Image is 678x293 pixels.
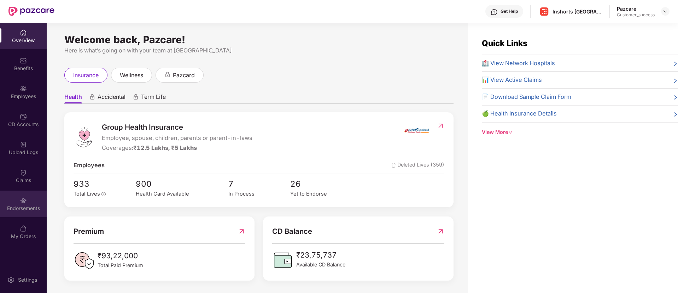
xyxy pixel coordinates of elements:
[272,249,293,271] img: CDBalanceIcon
[136,178,228,190] span: 900
[228,178,290,190] span: 7
[98,93,125,103] span: Accidental
[141,93,166,103] span: Term Life
[482,128,678,136] div: View More
[74,161,105,170] span: Employees
[296,261,345,269] span: Available CD Balance
[501,9,518,14] div: Get Help
[98,250,143,261] span: ₹93,22,000
[539,6,549,17] img: Inshorts%20Logo.png
[482,38,527,48] span: Quick Links
[482,75,542,85] span: 📊 View Active Claims
[20,225,27,232] img: svg+xml;base64,PHN2ZyBpZD0iTXlfT3JkZXJzIiBkYXRhLW5hbWU9Ik15IE9yZGVycyIgeG1sbnM9Imh0dHA6Ly93d3cudz...
[437,226,444,237] img: RedirectIcon
[8,7,54,16] img: New Pazcare Logo
[391,163,396,168] img: deleteIcon
[672,60,678,68] span: right
[74,191,100,197] span: Total Lives
[164,72,171,78] div: animation
[89,94,95,100] div: animation
[16,276,39,283] div: Settings
[20,169,27,176] img: svg+xml;base64,PHN2ZyBpZD0iQ2xhaW0iIHhtbG5zPSJodHRwOi8vd3d3LnczLm9yZy8yMDAwL3N2ZyIgd2lkdGg9IjIwIi...
[508,130,513,135] span: down
[20,197,27,204] img: svg+xml;base64,PHN2ZyBpZD0iRW5kb3JzZW1lbnRzIiB4bWxucz0iaHR0cDovL3d3dy53My5vcmcvMjAwMC9zdmciIHdpZH...
[672,77,678,85] span: right
[74,126,95,148] img: logo
[133,144,197,151] span: ₹12.5 Lakhs, ₹5 Lakhs
[20,113,27,120] img: svg+xml;base64,PHN2ZyBpZD0iQ0RfQWNjb3VudHMiIGRhdGEtbmFtZT0iQ0QgQWNjb3VudHMiIHhtbG5zPSJodHRwOi8vd3...
[98,261,143,269] span: Total Paid Premium
[173,71,195,80] span: pazcard
[672,111,678,118] span: right
[102,134,252,143] span: Employee, spouse, children, parents or parent-in-laws
[64,93,82,103] span: Health
[290,178,352,190] span: 26
[482,109,557,118] span: 🍏 Health Insurance Details
[102,143,252,153] div: Coverages:
[64,46,454,55] div: Here is what’s going on with your team at [GEOGRAPHIC_DATA]
[617,5,655,12] div: Pazcare
[617,12,655,18] div: Customer_success
[662,9,668,14] img: svg+xml;base64,PHN2ZyBpZD0iRHJvcGRvd24tMzJ4MzIiIHhtbG5zPSJodHRwOi8vd3d3LnczLm9yZy8yMDAwL3N2ZyIgd2...
[136,190,228,198] div: Health Card Available
[20,57,27,64] img: svg+xml;base64,PHN2ZyBpZD0iQmVuZWZpdHMiIHhtbG5zPSJodHRwOi8vd3d3LnczLm9yZy8yMDAwL3N2ZyIgd2lkdGg9Ij...
[238,226,245,237] img: RedirectIcon
[482,92,571,102] span: 📄 Download Sample Claim Form
[403,122,430,139] img: insurerIcon
[20,85,27,92] img: svg+xml;base64,PHN2ZyBpZD0iRW1wbG95ZWVzIiB4bWxucz0iaHR0cDovL3d3dy53My5vcmcvMjAwMC9zdmciIHdpZHRoPS...
[74,226,104,237] span: Premium
[672,94,678,102] span: right
[7,276,14,283] img: svg+xml;base64,PHN2ZyBpZD0iU2V0dGluZy0yMHgyMCIgeG1sbnM9Imh0dHA6Ly93d3cudzMub3JnLzIwMDAvc3ZnIiB3aW...
[64,37,454,43] div: Welcome back, Pazcare!
[102,122,252,133] span: Group Health Insurance
[391,161,444,170] span: Deleted Lives (359)
[553,8,602,15] div: Inshorts [GEOGRAPHIC_DATA] Advertising And Services Private Limited
[73,71,99,80] span: insurance
[437,122,444,129] img: RedirectIcon
[20,141,27,148] img: svg+xml;base64,PHN2ZyBpZD0iVXBsb2FkX0xvZ3MiIGRhdGEtbmFtZT0iVXBsb2FkIExvZ3MiIHhtbG5zPSJodHRwOi8vd3...
[74,250,95,271] img: PaidPremiumIcon
[120,71,143,80] span: wellness
[296,249,345,261] span: ₹23,75,737
[20,29,27,36] img: svg+xml;base64,PHN2ZyBpZD0iSG9tZSIgeG1sbnM9Imh0dHA6Ly93d3cudzMub3JnLzIwMDAvc3ZnIiB3aWR0aD0iMjAiIG...
[133,94,139,100] div: animation
[491,9,498,16] img: svg+xml;base64,PHN2ZyBpZD0iSGVscC0zMngzMiIgeG1sbnM9Imh0dHA6Ly93d3cudzMub3JnLzIwMDAvc3ZnIiB3aWR0aD...
[482,59,555,68] span: 🏥 View Network Hospitals
[228,190,290,198] div: In Process
[101,192,106,196] span: info-circle
[74,178,120,190] span: 933
[272,226,312,237] span: CD Balance
[290,190,352,198] div: Yet to Endorse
